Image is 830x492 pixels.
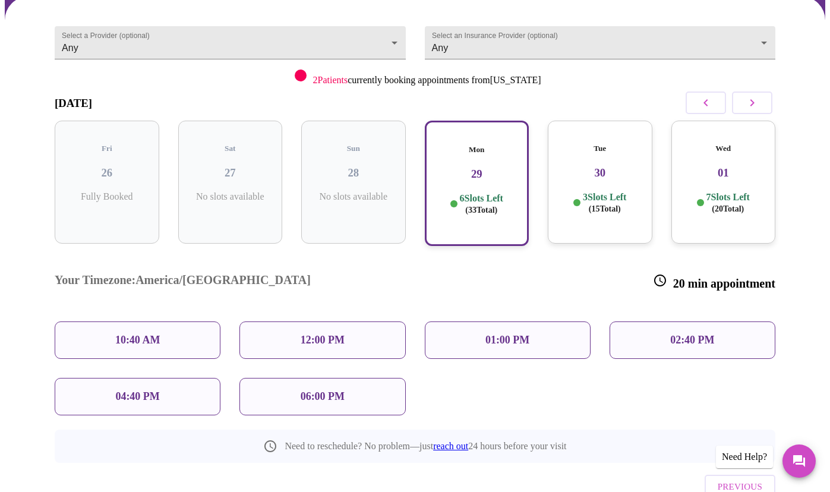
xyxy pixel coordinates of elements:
h5: Mon [435,145,519,154]
div: Any [55,26,406,59]
h3: 30 [557,166,643,179]
p: 12:00 PM [301,334,345,346]
a: reach out [433,441,468,451]
p: Fully Booked [64,191,150,202]
h3: 20 min appointment [653,273,775,291]
h3: Your Timezone: America/[GEOGRAPHIC_DATA] [55,273,311,291]
p: 04:40 PM [115,390,159,403]
p: 6 Slots Left [460,193,503,216]
p: 10:40 AM [115,334,160,346]
h3: 29 [435,168,519,181]
h3: 27 [188,166,273,179]
p: currently booking appointments from [US_STATE] [313,75,541,86]
h5: Fri [64,144,150,153]
h3: 26 [64,166,150,179]
p: No slots available [311,191,396,202]
button: Messages [782,444,816,478]
span: ( 33 Total) [465,206,497,215]
p: No slots available [188,191,273,202]
p: Need to reschedule? No problem—just 24 hours before your visit [285,441,566,452]
h5: Wed [681,144,766,153]
p: 02:40 PM [670,334,714,346]
p: 3 Slots Left [583,191,626,215]
p: 06:00 PM [301,390,345,403]
div: Any [425,26,776,59]
h5: Sat [188,144,273,153]
h5: Tue [557,144,643,153]
p: 01:00 PM [485,334,529,346]
p: 7 Slots Left [706,191,750,215]
h5: Sun [311,144,396,153]
span: 2 Patients [313,75,348,85]
h3: 28 [311,166,396,179]
h3: 01 [681,166,766,179]
span: ( 15 Total) [589,204,621,213]
span: ( 20 Total) [712,204,744,213]
h3: [DATE] [55,97,92,110]
div: Need Help? [716,446,773,468]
